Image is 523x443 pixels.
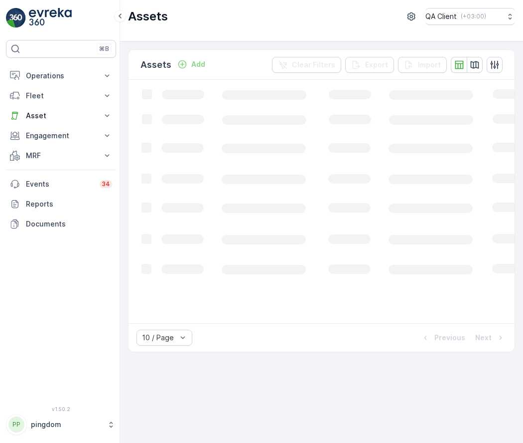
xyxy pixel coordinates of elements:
[6,194,116,214] a: Reports
[6,86,116,106] button: Fleet
[475,333,492,343] p: Next
[26,71,96,81] p: Operations
[26,91,96,101] p: Fleet
[6,66,116,86] button: Operations
[6,174,116,194] a: Events34
[26,111,96,121] p: Asset
[6,126,116,146] button: Engagement
[345,57,394,73] button: Export
[398,57,447,73] button: Import
[365,60,388,70] p: Export
[419,332,466,344] button: Previous
[461,12,486,20] p: ( +03:00 )
[8,417,24,433] div: PP
[140,58,171,72] p: Assets
[6,214,116,234] a: Documents
[26,179,94,189] p: Events
[6,414,116,435] button: PPpingdom
[272,57,341,73] button: Clear Filters
[6,406,116,412] span: v 1.50.2
[102,180,110,188] p: 34
[6,106,116,126] button: Asset
[434,333,465,343] p: Previous
[6,8,26,28] img: logo
[191,59,205,69] p: Add
[99,45,109,53] p: ⌘B
[26,131,96,141] p: Engagement
[474,332,507,344] button: Next
[26,219,112,229] p: Documents
[29,8,72,28] img: logo_light-DOdMpM7g.png
[425,8,515,25] button: QA Client(+03:00)
[6,146,116,166] button: MRF
[128,8,168,24] p: Assets
[418,60,441,70] p: Import
[425,11,457,21] p: QA Client
[26,199,112,209] p: Reports
[173,58,209,70] button: Add
[31,420,102,430] p: pingdom
[292,60,335,70] p: Clear Filters
[26,151,96,161] p: MRF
